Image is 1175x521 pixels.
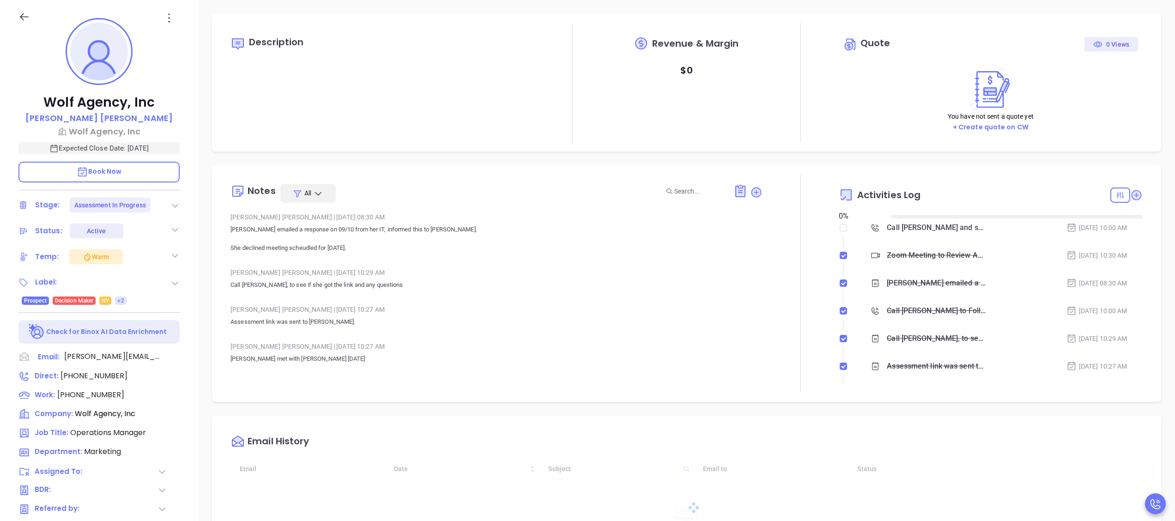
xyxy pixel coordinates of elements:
span: Company: [35,409,73,418]
img: Ai-Enrich-DaqCidB-.svg [29,324,45,340]
div: Email History [248,436,309,449]
div: Assessment link was sent to [PERSON_NAME]. [887,359,986,373]
div: Notes [248,186,276,195]
div: Zoom Meeting to Review Assessment - [PERSON_NAME] [887,248,986,262]
span: | [333,269,335,276]
div: 0 % [839,211,880,222]
span: Decision Maker [55,296,93,306]
span: Quote [860,36,890,49]
input: Search... [674,186,723,196]
span: Job Title: [35,428,68,437]
span: Referred by: [35,503,83,515]
span: Description [249,36,303,48]
img: profile-user [70,23,128,80]
span: Wolf Agency, Inc [75,408,135,419]
p: [PERSON_NAME] emailed a response on 09/10 from her IT, informed this to [PERSON_NAME]. [230,224,763,235]
div: [DATE] 10:29 AM [1066,333,1127,344]
div: Label: [35,275,57,289]
span: | [333,343,335,350]
span: Assigned To: [35,466,83,477]
button: + Create quote on CW [950,122,1031,133]
div: [PERSON_NAME] [PERSON_NAME] [DATE] 10:29 AM [230,266,763,279]
div: [PERSON_NAME] [PERSON_NAME] [DATE] 10:27 AM [230,339,763,353]
a: Wolf Agency, Inc [18,125,180,138]
div: Temp: [35,250,59,264]
span: [PHONE_NUMBER] [57,389,124,400]
span: Revenue & Margin [652,39,739,48]
span: NY [102,296,109,306]
div: [DATE] 10:00 AM [1066,223,1127,233]
div: Active [87,224,106,238]
div: [PERSON_NAME] emailed a response on 09/10 from her IT, informed this to [PERSON_NAME].She decline... [887,276,986,290]
span: [PHONE_NUMBER] [61,370,127,381]
p: You have not sent a quote yet [948,111,1034,121]
span: | [333,213,335,221]
div: Warm [83,251,109,262]
p: She declined meeting scheudled for [DATE]. [230,242,763,254]
span: Activities Log [857,190,921,200]
span: Marketing [84,446,121,457]
span: Prospect [24,296,47,306]
div: Call [PERSON_NAME] and schedule assessment - [PERSON_NAME] [887,221,986,235]
div: [DATE] 10:00 AM [1066,306,1127,316]
span: Direct : [35,371,59,381]
span: +2 [117,296,124,306]
div: [DATE] 10:27 AM [1066,361,1127,371]
span: Book Now [77,167,122,176]
span: | [333,306,335,313]
div: [DATE] 08:30 AM [1066,278,1127,288]
p: Check for Binox AI Data Enrichment [46,327,167,337]
p: Expected Close Date: [DATE] [18,142,180,154]
p: [PERSON_NAME] [PERSON_NAME] [25,112,173,124]
div: [DATE] 10:30 AM [1066,250,1127,260]
p: Call [PERSON_NAME], to see if she got the link and any questions [230,279,763,291]
div: Stage: [35,198,60,212]
div: [PERSON_NAME] [PERSON_NAME] [DATE] 08:30 AM [230,210,763,224]
a: + Create quote on CW [953,122,1029,132]
div: Call [PERSON_NAME], to see if she got the link and any questions [887,332,986,345]
span: Operations Manager [70,427,146,438]
span: [PERSON_NAME][EMAIL_ADDRESS][DOMAIN_NAME] [64,351,161,362]
p: [PERSON_NAME] met with [PERSON_NAME] [DATE] [230,353,763,364]
span: Work: [35,390,55,400]
span: All [304,188,311,198]
div: Assessment In Progress [74,198,146,212]
div: 0 Views [1093,37,1129,52]
span: BDR: [35,485,83,496]
p: Wolf Agency, Inc [18,94,180,111]
span: Department: [35,447,82,456]
div: Status: [35,224,62,238]
div: Call [PERSON_NAME] to Follow up on Assessment - [PERSON_NAME] [887,304,986,318]
p: Assessment link was sent to [PERSON_NAME]. [230,316,763,327]
img: Create on CWSell [966,67,1016,111]
span: Email: [38,351,60,363]
img: Circle dollar [843,37,858,52]
div: [PERSON_NAME] [PERSON_NAME] [DATE] 10:27 AM [230,303,763,316]
p: $ 0 [680,62,692,79]
a: [PERSON_NAME] [PERSON_NAME] [25,112,173,125]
